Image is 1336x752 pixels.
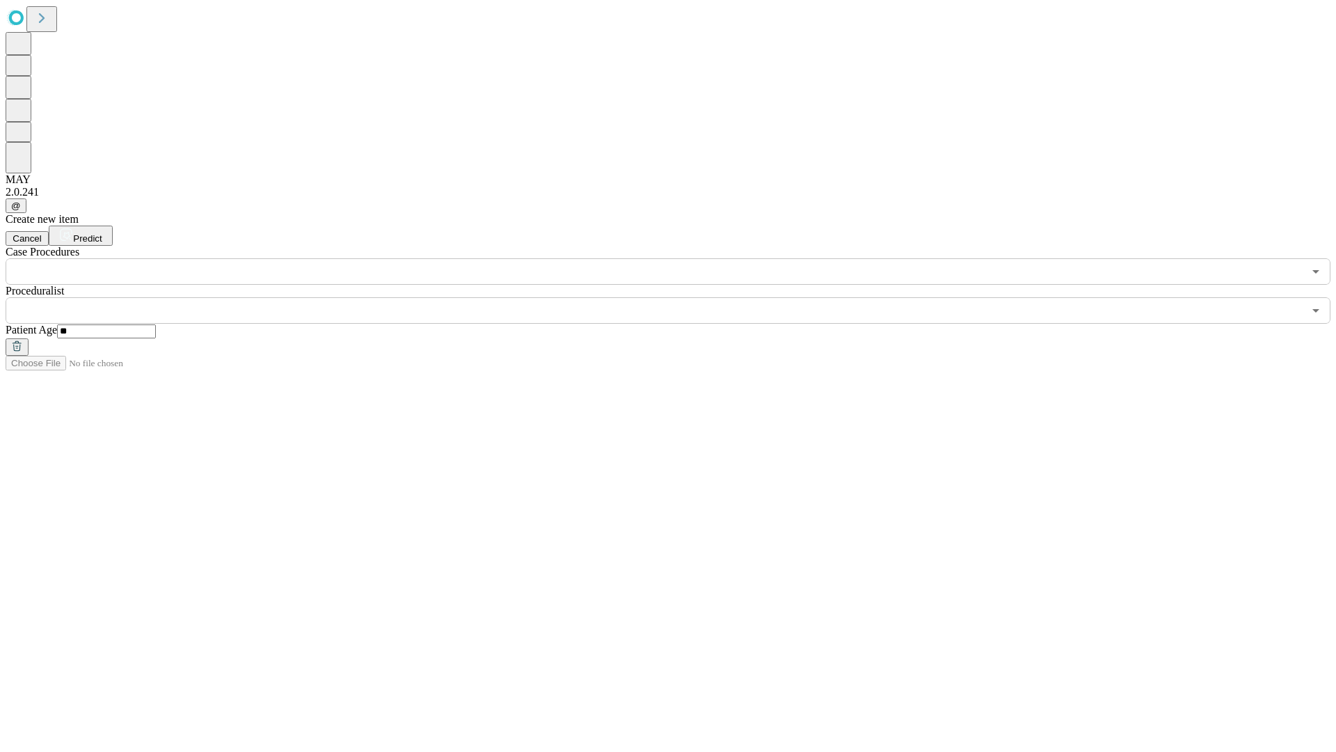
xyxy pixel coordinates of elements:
span: Scheduled Procedure [6,246,79,258]
div: 2.0.241 [6,186,1330,198]
span: Create new item [6,213,79,225]
span: Cancel [13,233,42,244]
button: Open [1306,262,1326,281]
button: @ [6,198,26,213]
span: Predict [73,233,102,244]
span: Patient Age [6,324,57,336]
span: @ [11,201,21,211]
button: Predict [49,226,113,246]
span: Proceduralist [6,285,64,297]
button: Cancel [6,231,49,246]
div: MAY [6,173,1330,186]
button: Open [1306,301,1326,320]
